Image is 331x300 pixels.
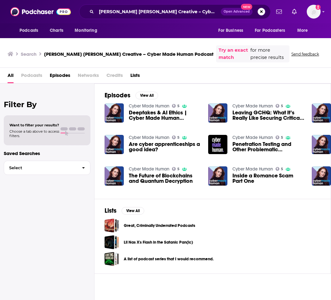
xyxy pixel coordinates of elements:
[124,256,214,262] a: A list of podcast series that I would recommend.
[10,6,71,18] img: Podchaser - Follow, Share and Rate Podcasts
[221,8,253,15] button: Open AdvancedNew
[122,207,144,215] button: View All
[129,173,201,184] a: The Future of Blockchains and Quantum Decryption
[130,70,140,83] a: Lists
[9,129,59,138] span: Choose a tab above to access filters.
[177,168,180,170] span: 5
[20,26,38,35] span: Podcasts
[276,136,283,139] a: 5
[276,104,283,108] a: 5
[4,100,90,109] h2: Filter By
[106,70,123,83] span: Credits
[208,166,227,186] img: Inside a Romance Scam Part One
[105,207,117,215] h2: Lists
[8,70,14,83] a: All
[307,5,321,19] img: User Profile
[289,51,321,57] button: Send feedback
[293,25,316,37] button: open menu
[232,141,304,152] span: Penetration Testing and Other Problematic Cybersecurity Language
[9,123,59,127] span: Want to filter your results?
[219,47,249,61] a: Try an exact match
[281,168,283,170] span: 5
[232,135,273,140] a: Cyber Made Human
[105,235,119,249] a: Lil Nas X's Flash in the Satanic Pan(ic)
[274,6,284,17] a: Show notifications dropdown
[15,25,46,37] button: open menu
[208,135,227,154] img: Penetration Testing and Other Problematic Cybersecurity Language
[105,218,119,233] a: Great, Criminally Underrated Podcasts
[232,166,273,172] a: Cyber Made Human
[105,166,124,186] img: The Future of Blockchains and Quantum Decryption
[124,222,195,229] a: Great, Criminally Underrated Podcasts
[105,91,158,99] a: EpisodesView All
[129,166,169,172] a: Cyber Made Human
[281,136,283,139] span: 5
[177,136,180,139] span: 5
[250,47,287,61] span: for more precise results
[50,70,70,83] a: Episodes
[177,105,180,107] span: 5
[105,207,144,215] a: ListsView All
[70,25,105,37] button: open menu
[232,110,304,121] a: Leaving GCHQ: What It’s Really Like Securing Critical Infrastructure | Cyber Made Human LIVE
[4,161,90,175] button: Select
[96,7,221,17] input: Search podcasts, credits, & more...
[232,173,304,184] a: Inside a Romance Scam Part One
[135,92,158,99] button: View All
[105,135,124,154] img: Are cyber apprenticeships a good idea?
[105,252,119,266] a: A list of podcast series that I would recommend.
[129,110,201,121] a: Deepfakes & AI Ethics | Cyber Made Human Podcast
[208,103,227,123] a: Leaving GCHQ: What It’s Really Like Securing Critical Infrastructure | Cyber Made Human LIVE
[21,51,37,57] h3: Search
[79,4,271,19] div: Search podcasts, credits, & more...
[312,166,331,186] img: What your digital footprint reveals about you
[289,6,299,17] a: Show notifications dropdown
[46,25,67,37] a: Charts
[78,70,99,83] span: Networks
[129,135,169,140] a: Cyber Made Human
[312,135,331,154] img: What Happens When Big Tech Says No to Government?
[214,25,251,37] button: open menu
[255,26,285,35] span: For Podcasters
[251,25,294,37] button: open menu
[105,103,124,123] img: Deepfakes & AI Ethics | Cyber Made Human Podcast
[105,91,130,99] h2: Episodes
[297,26,308,35] span: More
[312,103,331,123] img: Problematic language in cyber
[129,103,169,109] a: Cyber Made Human
[232,103,273,109] a: Cyber Made Human
[50,26,63,35] span: Charts
[124,239,193,246] a: Lil Nas X's Flash in the Satanic Pan(ic)
[21,70,42,83] span: Podcasts
[4,150,90,156] p: Saved Searches
[172,167,180,171] a: 5
[4,166,77,170] span: Select
[224,10,250,13] span: Open Advanced
[172,136,180,139] a: 5
[316,5,321,10] svg: Add a profile image
[172,104,180,108] a: 5
[129,141,201,152] a: Are cyber apprenticeships a good idea?
[307,5,321,19] span: Logged in as HWrepandcomms
[44,51,214,57] h3: [PERSON_NAME] [PERSON_NAME] Creative – Cyber Made Human Podcast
